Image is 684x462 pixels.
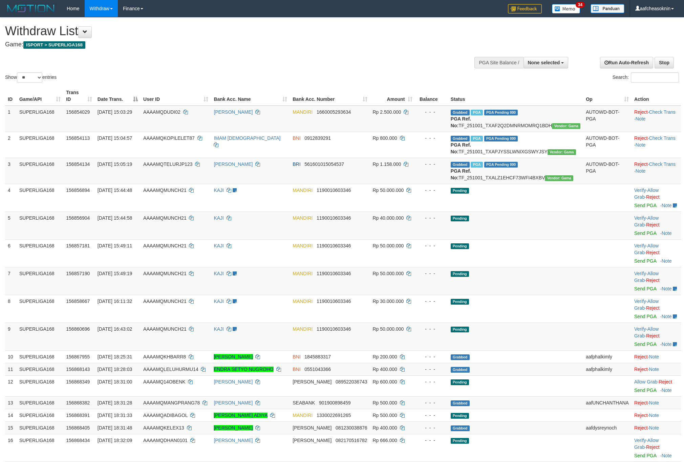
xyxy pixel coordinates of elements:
[143,243,187,248] span: AAAAMQMUNCH21
[373,413,397,418] span: Rp 500.000
[649,135,676,141] a: Check Trans
[373,400,397,405] span: Rp 500.000
[290,86,370,106] th: Bank Acc. Number: activate to sort column ascending
[5,41,449,48] h4: Game:
[373,367,397,372] span: Rp 400.000
[632,409,681,421] td: ·
[5,3,57,14] img: MOTION_logo.png
[634,109,648,115] a: Reject
[634,299,646,304] a: Verify
[373,425,397,431] span: Rp 400.000
[5,86,17,106] th: ID
[634,188,659,200] span: ·
[448,132,583,158] td: TF_251001_TXAPJYSSLWNIXGSWYJSY
[214,109,253,115] a: [PERSON_NAME]
[293,271,313,276] span: MANDIRI
[98,135,132,141] span: [DATE] 15:04:57
[451,168,471,180] b: PGA Ref. No:
[634,342,656,347] a: Send PGA
[293,135,300,141] span: BNI
[523,57,569,68] button: None selected
[373,243,404,248] span: Rp 50.000.000
[66,188,90,193] span: 156856894
[632,396,681,409] td: ·
[646,278,660,283] a: Reject
[5,106,17,132] td: 1
[66,215,90,221] span: 156856904
[508,4,542,14] img: Feedback.jpg
[214,271,224,276] a: KAJI
[632,363,681,375] td: ·
[471,162,483,168] span: Marked by aafsengchandara
[634,215,659,227] span: ·
[634,215,646,221] a: Verify
[451,136,470,141] span: Grabbed
[634,379,657,384] a: Allow Grab
[5,375,17,396] td: 12
[418,242,445,249] div: - - -
[17,184,63,212] td: SUPERLIGA168
[373,135,397,141] span: Rp 800.000
[293,379,332,384] span: [PERSON_NAME]
[451,327,469,332] span: Pending
[662,203,672,208] a: Note
[5,239,17,267] td: 6
[317,413,351,418] span: Copy 1330022691265 to clipboard
[304,354,331,359] span: Copy 1845883317 to clipboard
[293,243,313,248] span: MANDIRI
[98,215,132,221] span: [DATE] 15:44:58
[636,116,646,122] a: Note
[17,350,63,363] td: SUPERLIGA168
[17,158,63,184] td: SUPERLIGA168
[451,116,471,128] b: PGA Ref. No:
[143,299,187,304] span: AAAAMQMUNCH21
[143,271,187,276] span: AAAAMQMUNCH21
[634,438,659,450] a: Allow Grab
[451,379,469,385] span: Pending
[448,106,583,132] td: TF_251001_TXAF2Q2DMNRMOMRQ1BDH
[5,184,17,212] td: 4
[632,434,681,462] td: · ·
[418,412,445,419] div: - - -
[214,367,274,372] a: ENDRA SETYO NUGROHO
[63,86,95,106] th: Trans ID: activate to sort column ascending
[17,323,63,350] td: SUPERLIGA168
[631,72,679,83] input: Search:
[634,271,659,283] a: Allow Grab
[66,109,90,115] span: 156854029
[373,326,404,332] span: Rp 50.000.000
[66,243,90,248] span: 156857181
[634,286,656,291] a: Send PGA
[5,212,17,239] td: 5
[336,379,367,384] span: Copy 089522036743 to clipboard
[143,425,184,431] span: AAAAMQKELEX13
[655,57,674,68] a: Stop
[17,106,63,132] td: SUPERLIGA168
[336,425,367,431] span: Copy 081230038876 to clipboard
[66,367,90,372] span: 156868143
[66,326,90,332] span: 156860696
[319,400,350,405] span: Copy 901900898459 to clipboard
[293,188,313,193] span: MANDIRI
[415,86,448,106] th: Balance
[143,367,198,372] span: AAAAMQLELUHURMU14
[451,188,469,194] span: Pending
[418,353,445,360] div: - - -
[143,135,195,141] span: AAAAMQKOPILELET87
[214,326,224,332] a: KAJI
[634,203,656,208] a: Send PGA
[591,4,624,13] img: panduan.png
[143,215,187,221] span: AAAAMQMUNCH21
[659,379,672,384] a: Reject
[317,215,351,221] span: Copy 1190010603346 to clipboard
[418,326,445,332] div: - - -
[143,188,187,193] span: AAAAMQMUNCH21
[451,243,469,249] span: Pending
[583,132,632,158] td: AUTOWD-BOT-PGA
[418,270,445,277] div: - - -
[98,354,132,359] span: [DATE] 18:25:31
[646,222,660,227] a: Reject
[552,4,580,14] img: Button%20Memo.svg
[373,379,397,384] span: Rp 600.000
[23,41,85,49] span: ISPORT > SUPERLIGA168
